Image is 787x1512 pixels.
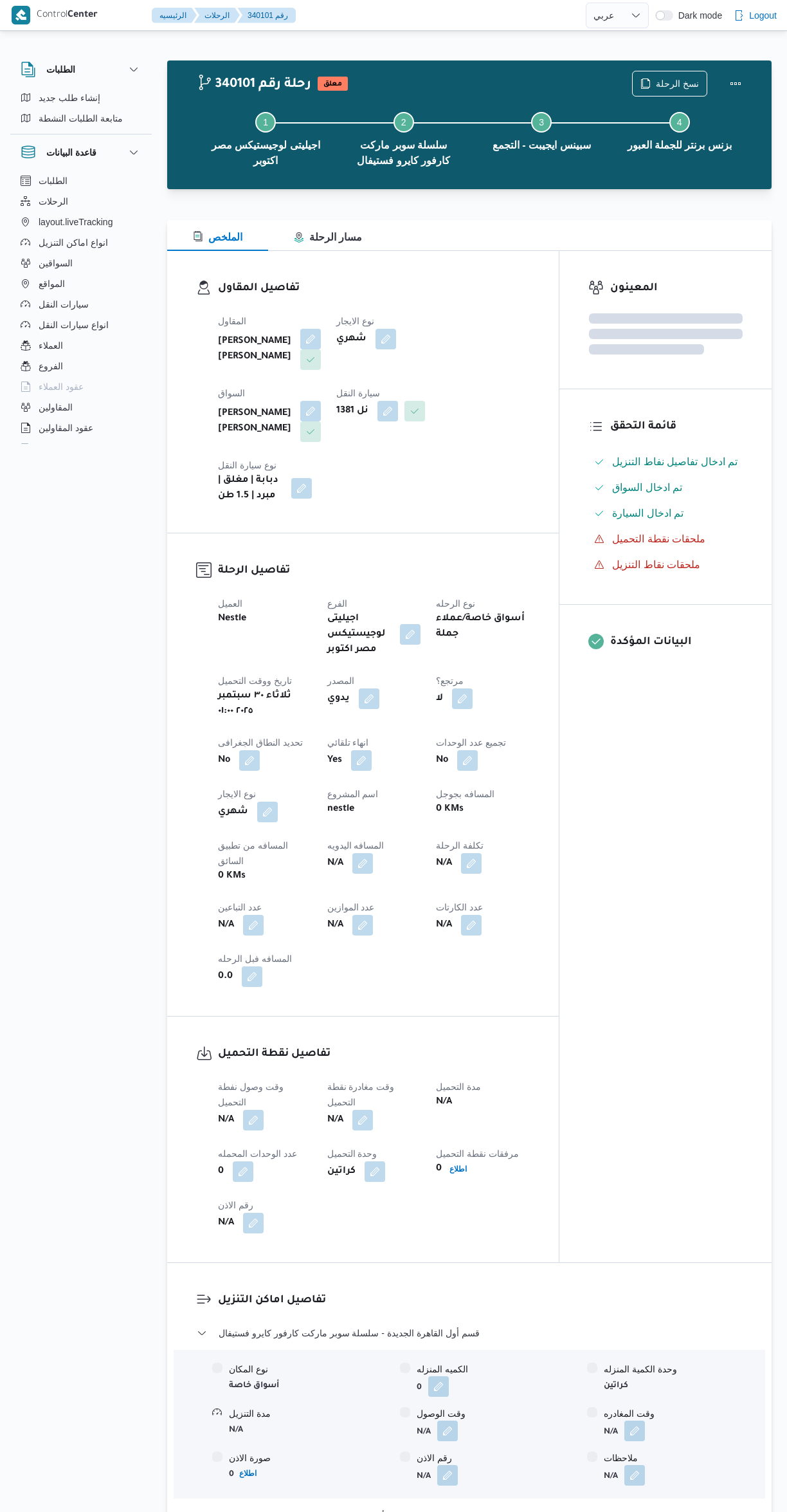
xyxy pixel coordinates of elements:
[589,477,743,498] button: تم ادخال السواق
[611,97,749,163] button: بزنس برنتر للجملة العبور
[218,611,246,627] b: Nestle
[218,1200,253,1210] span: رقم الاذن
[39,90,100,106] span: إنشاء طلب جديد
[417,1428,431,1437] b: N/A
[197,77,311,93] h2: 340101 رحلة رقم
[436,856,452,871] b: N/A
[436,1082,481,1092] span: مدة التحميل
[327,737,369,748] span: انهاء تلقائي
[327,611,392,658] b: اجيليتى لوجيستيكس مصر اكتوبر
[436,1148,519,1159] span: مرفقات نقطة التحميل
[612,508,683,519] span: تم ادخال السيارة
[218,598,242,609] span: العميل
[327,856,343,871] b: N/A
[218,917,234,933] b: N/A
[15,212,147,232] button: layout.liveTracking
[749,8,777,23] span: Logout
[473,97,611,163] button: سبينس ايجيبت - التجمع
[327,1112,343,1128] b: N/A
[15,397,147,418] button: المقاولين
[15,294,147,315] button: سيارات النقل
[436,902,483,912] span: عدد الكارتات
[218,676,292,686] span: تاريخ ووقت التحميل
[218,869,246,884] b: 0 KMs
[449,1165,467,1174] b: اطلاع
[436,789,494,799] span: المسافه بجوجل
[21,145,141,160] button: قاعدة البيانات
[15,191,147,212] button: الرحلات
[218,737,303,748] span: تحديد النطاق الجغرافى
[612,559,700,570] span: ملحقات نقاط التنزيل
[218,969,233,984] b: 0.0
[15,356,147,376] button: الفروع
[604,1472,618,1481] b: N/A
[218,1215,234,1231] b: N/A
[436,1161,442,1177] b: 0
[15,376,147,397] button: عقود العملاء
[327,840,384,851] span: المسافه اليدويه
[327,789,379,799] span: اسم المشروع
[229,1363,390,1376] div: نوع المكان
[10,88,152,134] div: الطلبات
[218,460,276,470] span: نوع سيارة النقل
[239,1469,257,1478] b: اطلاع
[417,1452,577,1465] div: رقم الاذن
[612,533,705,544] span: ملحقات نقطة التحميل
[632,71,707,97] button: نسخ الرحلة
[218,789,256,799] span: نوع الايجار
[218,1164,224,1179] b: 0
[229,1470,234,1479] b: 0
[345,138,463,169] span: سلسلة سوبر ماركت كارفور كايرو فستيفال
[218,688,309,719] b: ثلاثاء ٣٠ سبتمبر ٢٠٢٥ ٠١:٠٠
[39,214,113,230] span: layout.liveTracking
[336,316,374,326] span: نوع الايجار
[15,418,147,438] button: عقود المقاولين
[604,1407,764,1421] div: وقت المغادره
[336,388,380,398] span: سيارة النقل
[21,62,141,77] button: الطلبات
[327,1148,377,1159] span: وحدة التحميل
[327,802,354,817] b: nestle
[336,331,366,347] b: شهري
[589,555,743,575] button: ملحقات نقاط التنزيل
[39,235,108,250] span: انواع اماكن التنزيل
[436,917,452,933] b: N/A
[612,480,682,495] span: تم ادخال السواق
[589,529,743,549] button: ملحقات نقطة التحميل
[39,338,63,353] span: العملاء
[218,406,291,437] b: [PERSON_NAME] [PERSON_NAME]
[612,557,700,573] span: ملحقات نقاط التنزيل
[39,317,109,333] span: انواع سيارات النقل
[39,111,123,126] span: متابعة الطلبات النشطة
[39,400,73,415] span: المقاولين
[436,611,527,642] b: أسواق خاصة/عملاء جملة
[436,676,464,686] span: مرتجع؟
[493,138,591,153] span: سبينس ايجيبت - التجمع
[218,954,292,964] span: المسافه فبل الرحله
[174,1350,765,1498] div: قسم أول القاهرة الجديدة - سلسلة سوبر ماركت كارفور كايرو فستيفال
[327,598,347,609] span: الفرع
[237,8,296,23] button: 340101 رقم
[628,138,732,153] span: بزنس برنتر للجملة العبور
[436,802,464,817] b: 0 KMs
[197,1325,743,1341] button: قسم أول القاهرة الجديدة - سلسلة سوبر ماركت كارفور كايرو فستيفال
[194,8,240,23] button: الرحلات
[218,1148,297,1159] span: عدد الوحدات المحمله
[610,418,743,436] h3: قائمة التحقق
[229,1452,390,1465] div: صورة الاذن
[218,334,291,365] b: [PERSON_NAME] [PERSON_NAME]
[610,280,743,297] h3: المعينون
[673,10,722,21] span: Dark mode
[39,276,65,291] span: المواقع
[401,117,406,127] span: 2
[219,1325,480,1341] span: قسم أول القاهرة الجديدة - سلسلة سوبر ماركت كارفور كايرو فستيفال
[318,77,348,91] span: معلق
[612,456,737,467] span: تم ادخال تفاصيل نفاط التنزيل
[417,1363,577,1376] div: الكميه المنزله
[12,6,30,24] img: X8yXhbKr1z7QwAAAABJRU5ErkJggg==
[218,1046,530,1063] h3: تفاصيل نقطة التحميل
[15,171,147,191] button: الطلبات
[68,10,98,21] b: Center
[197,97,335,179] button: اجيليتى لوجيستيكس مصر اكتوبر
[229,1426,243,1435] b: N/A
